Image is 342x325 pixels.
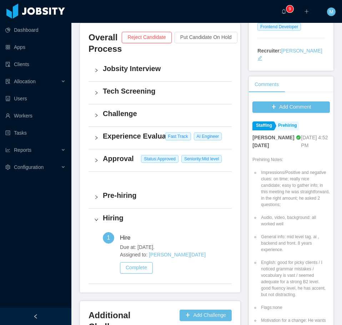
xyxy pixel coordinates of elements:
[89,186,232,208] div: icon: rightPre-hiring
[94,91,99,95] i: icon: right
[257,56,262,61] i: icon: edit
[5,126,66,140] a: icon: profileTasks
[94,136,99,140] i: icon: right
[14,79,36,84] span: Allocation
[260,234,330,253] li: General info: mid level tag. ai , backend and front. 8 years experience.
[5,23,66,37] a: icon: pie-chartDashboard
[94,68,99,72] i: icon: right
[14,147,31,153] span: Reports
[94,195,99,199] i: icon: right
[286,5,293,12] sup: 9
[257,48,281,54] strong: Recruiter:
[5,165,10,170] i: icon: setting
[89,32,122,55] h3: Overall Process
[281,9,286,14] i: icon: bell
[14,164,44,170] span: Configuration
[89,59,232,81] div: icon: rightJobsity Interview
[94,113,99,117] i: icon: right
[5,57,66,71] a: icon: auditClients
[89,82,232,104] div: icon: rightTech Screening
[329,7,333,16] span: M
[260,214,330,227] li: Audio, video, background: all worked well
[120,244,226,251] span: Due at: [DATE].
[260,304,330,311] li: Flags:none
[120,262,153,274] button: Complete
[149,252,206,257] a: [PERSON_NAME][DATE]
[5,79,10,84] i: icon: solution
[103,154,226,164] h4: Approval
[249,76,285,92] div: Comments
[5,40,66,54] a: icon: appstoreApps
[252,135,294,148] strong: [PERSON_NAME][DATE]
[94,217,99,222] i: icon: right
[175,32,237,43] button: Put Candidate On Hold
[180,310,232,321] button: icon: plusAdd Challenge
[304,9,309,14] i: icon: plus
[120,251,226,259] span: Assigned to:
[260,169,330,208] li: Impressions/Positive and negative clues: on time; really nice candidate; easy to gather info; in ...
[94,158,99,162] i: icon: right
[5,147,10,152] i: icon: line-chart
[5,91,66,106] a: icon: robotUsers
[103,213,226,223] h4: Hiring
[252,121,274,130] a: Staffing
[260,259,330,298] li: English: good for picky clients / I noticed grammar mistakes / vocabulary is vast / seemed adequa...
[89,209,232,231] div: icon: rightHiring
[103,86,226,96] h4: Tech Screening
[275,121,299,130] a: Prehiring
[281,48,322,54] a: [PERSON_NAME]
[103,64,226,74] h4: Jobsity Interview
[103,131,226,141] h4: Experience Evaluation
[107,235,110,241] span: 1
[181,155,222,163] span: Seniority: Mid level
[120,265,153,270] a: Complete
[122,32,171,43] button: Reject Candidate
[141,155,178,163] span: Status: Approved
[252,101,330,113] button: icon: plusAdd Comment
[89,104,232,126] div: icon: rightChallenge
[289,5,291,12] p: 9
[165,132,191,140] span: Fast Track
[5,109,66,123] a: icon: userWorkers
[301,135,328,148] span: [DATE] 4:52 PM
[194,132,222,140] span: AI Engineer
[103,190,226,200] h4: Pre-hiring
[89,127,232,149] div: icon: rightExperience Evaluation
[257,23,301,31] span: Frontend Developer
[89,149,232,171] div: icon: rightApproval
[120,232,136,244] div: Hire
[103,109,226,119] h4: Challenge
